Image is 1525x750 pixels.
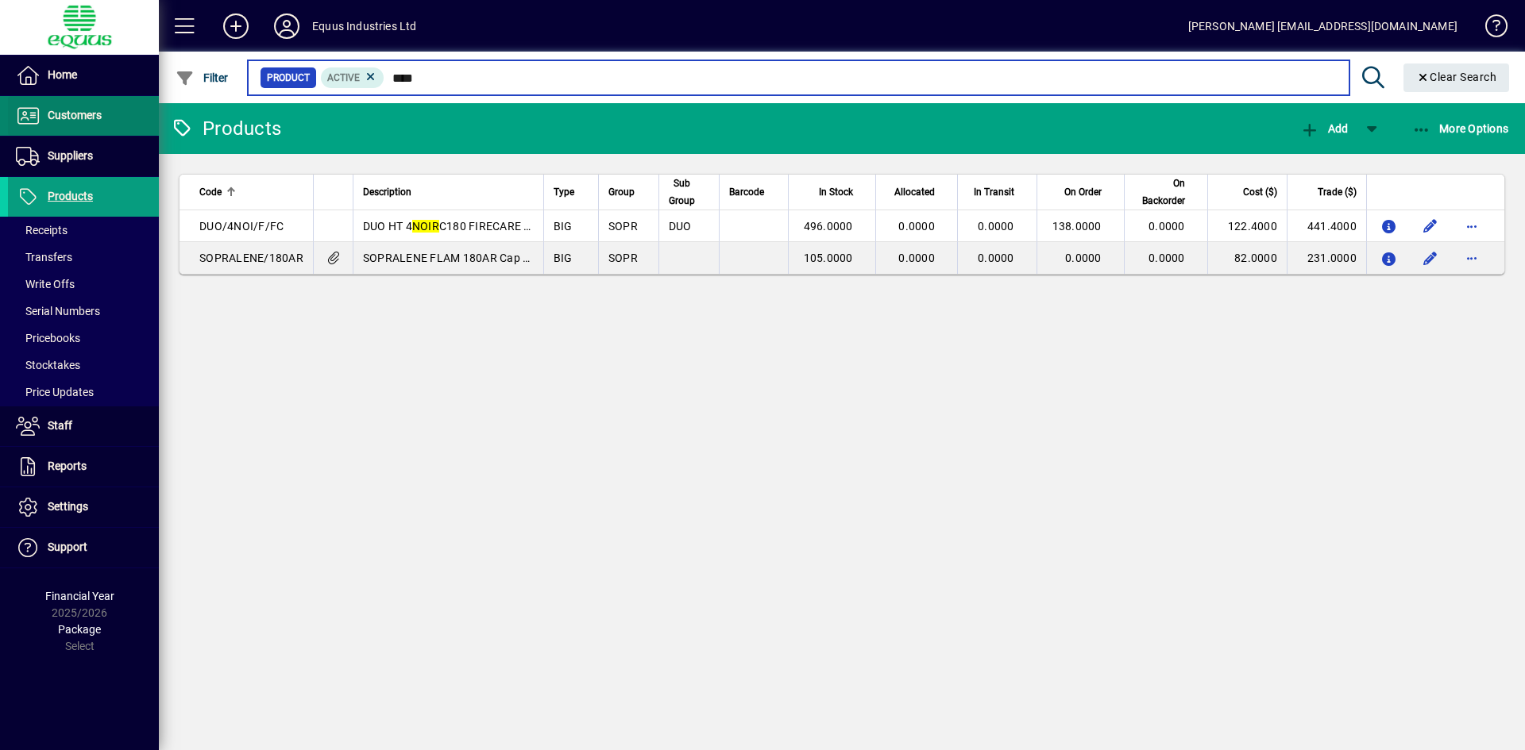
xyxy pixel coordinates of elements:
span: Products [48,190,93,202]
a: Serial Numbers [8,298,159,325]
a: Price Updates [8,379,159,406]
span: 0.0000 [898,252,935,264]
span: Customers [48,109,102,121]
span: Sub Group [669,175,695,210]
span: Package [58,623,101,636]
span: Support [48,540,87,553]
div: Code [199,183,303,201]
span: Staff [48,419,72,432]
div: Equus Industries Ltd [312,13,417,39]
div: In Stock [798,183,867,201]
a: Reports [8,447,159,487]
a: Customers [8,96,159,136]
span: Reports [48,460,87,472]
button: Edit [1418,213,1443,239]
span: DUO/4NOI/F/FC [199,220,284,233]
span: 496.0000 [804,220,853,233]
span: 105.0000 [804,252,853,264]
a: Home [8,56,159,95]
span: DUO HT 4 C180 FIRECARE (Black) [363,220,560,233]
span: Price Updates [16,386,94,398]
button: Add [210,12,261,40]
a: Settings [8,487,159,527]
span: 0.0000 [1149,220,1185,233]
span: Cost ($) [1243,183,1277,201]
a: Support [8,528,159,567]
span: 0.0000 [1149,252,1185,264]
button: More options [1459,213,1484,239]
span: Barcode [729,183,764,201]
div: On Backorder [1134,175,1199,210]
a: Staff [8,406,159,446]
span: Description [363,183,411,201]
button: Clear [1403,63,1510,92]
span: 138.0000 [1052,220,1102,233]
span: SOPR [608,220,638,233]
a: Receipts [8,217,159,244]
a: Pricebooks [8,325,159,352]
span: Stocktakes [16,359,80,371]
span: Code [199,183,222,201]
span: 0.0000 [898,220,935,233]
div: Description [363,183,534,201]
a: Transfers [8,244,159,271]
td: 231.0000 [1287,242,1366,274]
span: Serial Numbers [16,305,100,317]
div: On Order [1047,183,1116,201]
div: Allocated [886,183,949,201]
span: Allocated [894,183,935,201]
a: Write Offs [8,271,159,298]
span: SOPRALENE/180AR [199,252,303,264]
div: Type [554,183,589,201]
span: On Order [1064,183,1102,201]
td: 122.4000 [1207,210,1287,242]
td: 82.0000 [1207,242,1287,274]
span: 0.0000 [1065,252,1102,264]
button: More Options [1408,114,1513,143]
div: Group [608,183,649,201]
span: In Stock [819,183,853,201]
span: Receipts [16,224,68,237]
span: 0.0000 [978,220,1014,233]
div: In Transit [967,183,1029,201]
button: More options [1459,245,1484,271]
span: Write Offs [16,278,75,290]
span: Pricebooks [16,332,80,344]
em: NOIR [412,220,439,233]
span: Clear Search [1416,71,1497,83]
span: Trade ($) [1318,183,1357,201]
span: BIG [554,252,573,264]
span: DUO [669,220,692,233]
a: Suppliers [8,137,159,176]
span: Transfers [16,251,72,263]
span: Suppliers [48,149,93,162]
span: 0.0000 [978,252,1014,264]
span: In Transit [974,183,1014,201]
a: Stocktakes [8,352,159,379]
span: Financial Year [45,590,114,602]
span: Type [554,183,574,201]
div: Sub Group [669,175,709,210]
a: Knowledge Base [1473,3,1505,55]
div: Barcode [729,183,778,201]
div: [PERSON_NAME] [EMAIL_ADDRESS][DOMAIN_NAME] [1188,13,1457,39]
button: Profile [261,12,312,40]
button: Add [1296,114,1352,143]
span: Product [267,70,310,86]
td: 441.4000 [1287,210,1366,242]
div: Products [171,116,281,141]
button: Filter [172,63,233,92]
span: Filter [176,71,229,84]
span: BIG [554,220,573,233]
span: SOPR [608,252,638,264]
span: Settings [48,500,88,513]
mat-chip: Activation Status: Active [321,67,384,88]
span: SOPRALENE FLAM 180AR Cap Sheet - BLACK ( ) [363,252,628,264]
span: Active [327,72,360,83]
span: Add [1300,122,1348,135]
span: Group [608,183,635,201]
span: Home [48,68,77,81]
button: Edit [1418,245,1443,271]
span: More Options [1412,122,1509,135]
span: On Backorder [1134,175,1185,210]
